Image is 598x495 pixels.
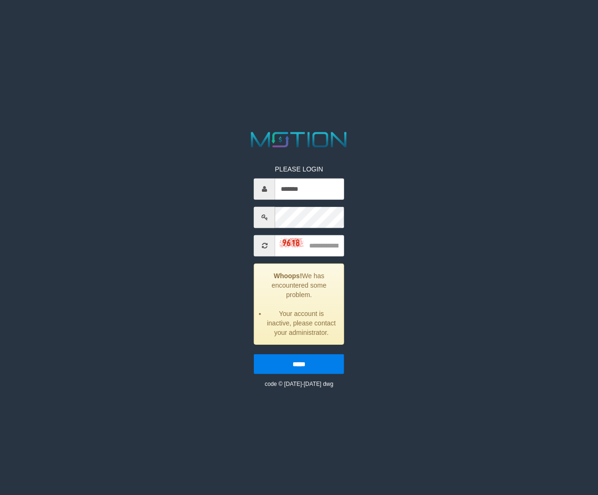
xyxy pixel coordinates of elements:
[265,380,333,387] small: code © [DATE]-[DATE] dwg
[254,263,344,344] div: We has encountered some problem.
[266,308,337,337] li: Your account is inactive, please contact your administrator.
[280,238,303,247] img: captcha
[247,129,351,150] img: MOTION_logo.png
[254,164,344,173] p: PLEASE LOGIN
[274,272,302,279] strong: Whoops!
